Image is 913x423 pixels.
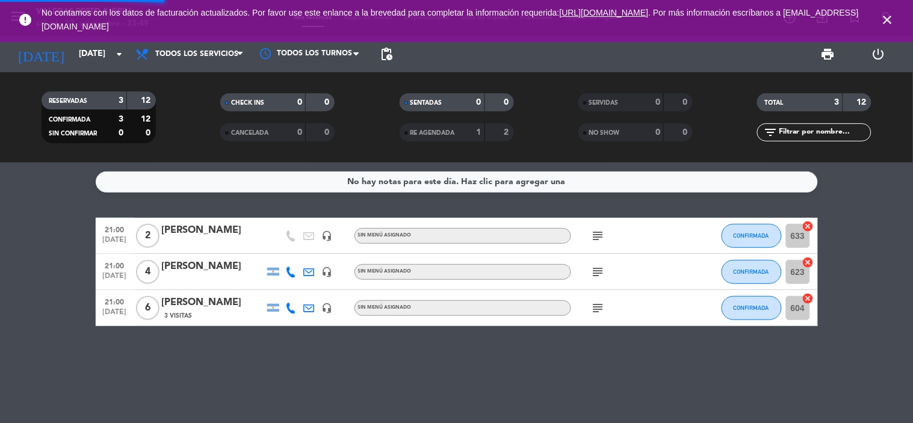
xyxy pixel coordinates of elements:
[322,303,333,313] i: headset_mic
[100,236,130,250] span: [DATE]
[358,305,412,310] span: Sin menú asignado
[857,98,869,107] strong: 12
[162,259,264,274] div: [PERSON_NAME]
[100,294,130,308] span: 21:00
[589,130,620,136] span: NO SHOW
[589,100,619,106] span: SERVIDAS
[136,224,159,248] span: 2
[100,222,130,236] span: 21:00
[835,98,840,107] strong: 3
[722,260,782,284] button: CONFIRMADA
[591,265,605,279] i: subject
[410,100,442,106] span: SENTADAS
[141,115,153,123] strong: 12
[42,8,859,31] span: No contamos con los datos de facturación actualizados. Por favor use este enlance a la brevedad p...
[802,220,814,232] i: cancel
[477,128,481,137] strong: 1
[591,301,605,315] i: subject
[119,115,123,123] strong: 3
[136,296,159,320] span: 6
[764,100,783,106] span: TOTAL
[504,128,511,137] strong: 2
[682,98,690,107] strong: 0
[119,96,123,105] strong: 3
[881,13,895,27] i: close
[141,96,153,105] strong: 12
[348,175,566,189] div: No hay notas para este día. Haz clic para agregar una
[379,47,394,61] span: pending_actions
[231,130,268,136] span: CANCELADA
[358,269,412,274] span: Sin menú asignado
[802,292,814,304] i: cancel
[165,311,193,321] span: 3 Visitas
[477,98,481,107] strong: 0
[722,224,782,248] button: CONFIRMADA
[49,98,87,104] span: RESERVADAS
[734,304,769,311] span: CONFIRMADA
[49,117,90,123] span: CONFIRMADA
[231,100,264,106] span: CHECK INS
[155,50,238,58] span: Todos los servicios
[358,233,412,238] span: Sin menú asignado
[722,296,782,320] button: CONFIRMADA
[297,98,302,107] strong: 0
[325,128,332,137] strong: 0
[821,47,835,61] span: print
[297,128,302,137] strong: 0
[322,267,333,277] i: headset_mic
[100,258,130,272] span: 21:00
[734,232,769,239] span: CONFIRMADA
[655,128,660,137] strong: 0
[42,8,859,31] a: . Por más información escríbanos a [EMAIL_ADDRESS][DOMAIN_NAME]
[410,130,455,136] span: RE AGENDADA
[560,8,649,17] a: [URL][DOMAIN_NAME]
[136,260,159,284] span: 4
[871,47,886,61] i: power_settings_new
[162,223,264,238] div: [PERSON_NAME]
[100,272,130,286] span: [DATE]
[802,256,814,268] i: cancel
[734,268,769,275] span: CONFIRMADA
[682,128,690,137] strong: 0
[778,126,871,139] input: Filtrar por nombre...
[322,230,333,241] i: headset_mic
[112,47,126,61] i: arrow_drop_down
[119,129,123,137] strong: 0
[591,229,605,243] i: subject
[146,129,153,137] strong: 0
[655,98,660,107] strong: 0
[100,308,130,322] span: [DATE]
[162,295,264,310] div: [PERSON_NAME]
[853,36,904,72] div: LOG OUT
[325,98,332,107] strong: 0
[18,13,32,27] i: error
[9,41,73,67] i: [DATE]
[763,125,778,140] i: filter_list
[49,131,97,137] span: SIN CONFIRMAR
[504,98,511,107] strong: 0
